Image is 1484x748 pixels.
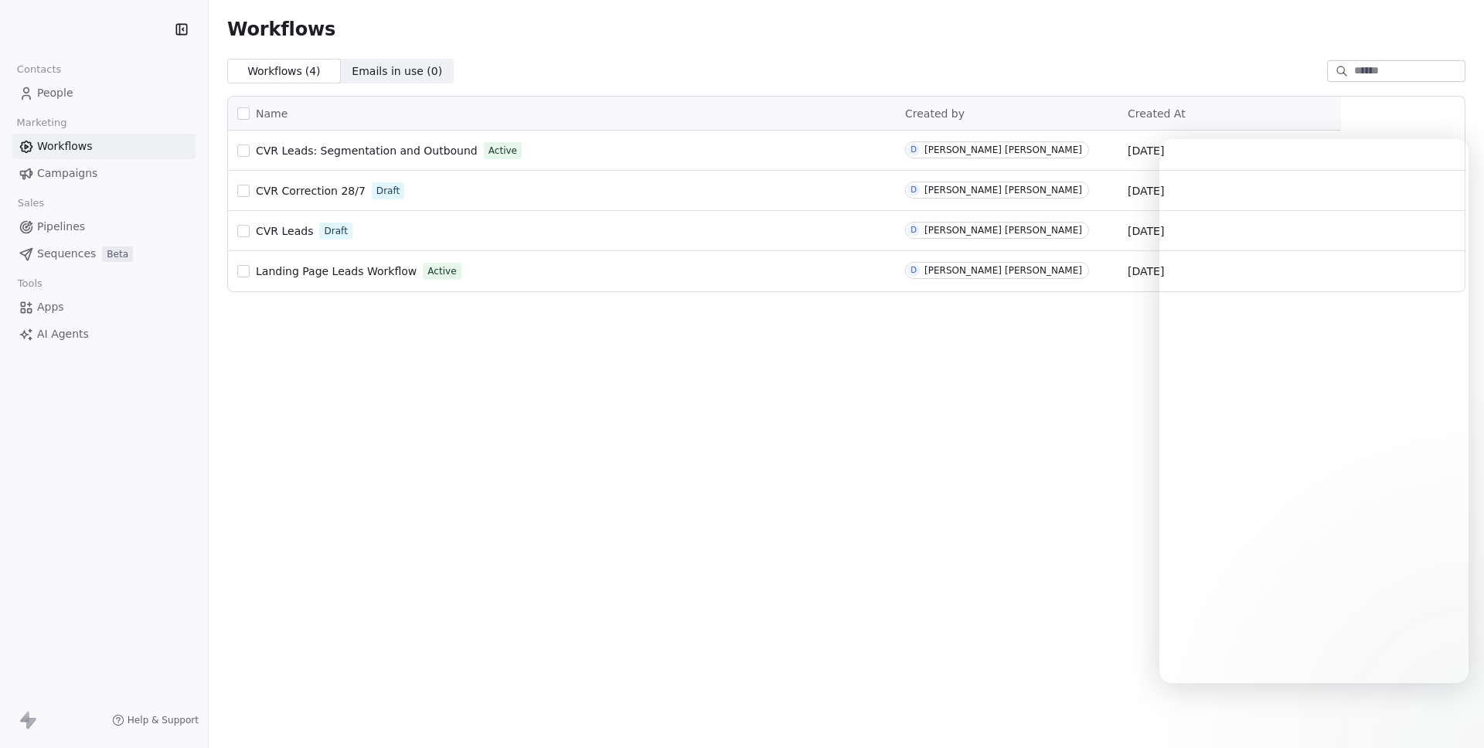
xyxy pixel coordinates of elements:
[37,326,89,342] span: AI Agents
[352,63,442,80] span: Emails in use ( 0 )
[910,224,917,236] div: D
[324,224,347,238] span: Draft
[376,184,400,198] span: Draft
[910,184,917,196] div: D
[227,19,335,40] span: Workflows
[256,223,313,239] a: CVR Leads
[256,185,366,197] span: CVR Correction 28/7
[910,264,917,277] div: D
[1431,695,1469,733] iframe: Intercom live chat
[256,106,288,122] span: Name
[256,225,313,237] span: CVR Leads
[37,165,97,182] span: Campaigns
[1128,223,1164,239] span: [DATE]
[924,185,1082,195] div: [PERSON_NAME] [PERSON_NAME]
[256,144,478,157] span: CVR Leads: Segmentation and Outbound
[427,264,456,278] span: Active
[1128,107,1186,120] span: Created At
[11,272,49,295] span: Tools
[488,144,517,158] span: Active
[11,192,51,215] span: Sales
[10,58,68,81] span: Contacts
[1128,143,1164,158] span: [DATE]
[12,294,196,320] a: Apps
[12,161,196,186] a: Campaigns
[37,85,73,101] span: People
[128,714,199,726] span: Help & Support
[37,246,96,262] span: Sequences
[256,265,417,277] span: Landing Page Leads Workflow
[905,107,965,120] span: Created by
[12,214,196,240] a: Pipelines
[924,225,1082,236] div: [PERSON_NAME] [PERSON_NAME]
[112,714,199,726] a: Help & Support
[10,111,73,134] span: Marketing
[924,144,1082,155] div: [PERSON_NAME] [PERSON_NAME]
[1128,183,1164,199] span: [DATE]
[102,246,133,262] span: Beta
[924,265,1082,276] div: [PERSON_NAME] [PERSON_NAME]
[1128,263,1164,279] span: [DATE]
[256,143,478,158] a: CVR Leads: Segmentation and Outbound
[37,219,85,235] span: Pipelines
[12,134,196,159] a: Workflows
[1159,139,1469,683] iframe: Intercom live chat
[37,138,93,155] span: Workflows
[12,321,196,347] a: AI Agents
[256,183,366,199] a: CVR Correction 28/7
[12,80,196,106] a: People
[256,263,417,279] a: Landing Page Leads Workflow
[37,299,64,315] span: Apps
[12,241,196,267] a: SequencesBeta
[910,144,917,156] div: D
